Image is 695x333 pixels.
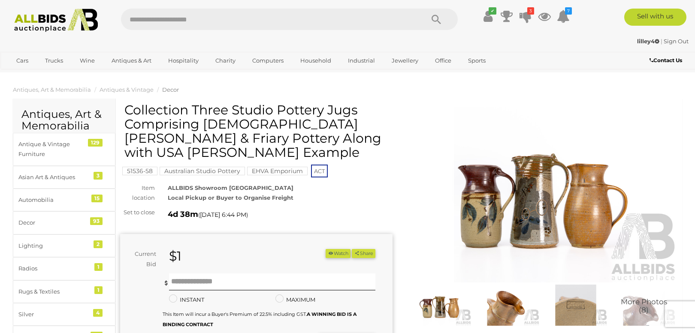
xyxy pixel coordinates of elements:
a: Industrial [342,54,381,68]
a: Household [295,54,337,68]
b: A WINNING BID IS A BINDING CONTRACT [163,311,357,327]
a: Australian Studio Pottery [160,168,245,174]
span: ( ) [198,211,248,218]
a: Trucks [39,54,69,68]
img: Collection Three Studio Pottery Jugs Comprising Australians Gilbert Buchanan & Friary Pottery Alo... [408,285,471,326]
button: Watch [326,249,351,258]
label: MAXIMUM [275,295,315,305]
i: 7 [565,7,572,15]
a: More Photos(8) [612,285,676,326]
a: Asian Art & Antiques 3 [13,166,115,189]
div: 129 [88,139,103,147]
span: ACT [311,165,328,177]
a: Silver 4 [13,303,115,326]
div: Lighting [18,241,89,251]
a: Antiques, Art & Memorabilia [13,86,91,93]
a: Contact Us [650,56,684,65]
h2: Antiques, Art & Memorabilia [21,108,107,132]
div: Rugs & Textiles [18,287,89,297]
a: 7 [557,9,570,24]
a: 3 [519,9,532,24]
div: 1 [94,286,103,294]
a: 51536-58 [122,168,157,174]
mark: Australian Studio Pottery [160,167,245,175]
a: Sports [462,54,491,68]
img: Collection Three Studio Pottery Jugs Comprising Australians Gilbert Buchanan & Friary Pottery Alo... [544,285,608,326]
a: [GEOGRAPHIC_DATA] [11,68,83,82]
strong: 4d 38m [168,210,198,219]
div: 1 [94,263,103,271]
small: This Item will incur a Buyer's Premium of 22.5% including GST. [163,311,357,327]
a: Radios 1 [13,257,115,280]
li: Watch this item [326,249,351,258]
div: Antique & Vintage Furniture [18,139,89,159]
b: Contact Us [650,57,682,63]
i: 3 [527,7,534,15]
div: Silver [18,309,89,319]
img: Collection Three Studio Pottery Jugs Comprising Australians Gilbert Buchanan & Friary Pottery Alo... [612,285,676,326]
a: Sell with us [624,9,686,26]
div: 2 [94,240,103,248]
mark: EHVA Emporium [247,167,308,175]
div: 4 [93,309,103,317]
strong: $1 [169,248,181,264]
label: INSTANT [169,295,204,305]
span: [DATE] 6:44 PM [200,211,246,219]
i: ✔ [489,7,496,15]
a: Antique & Vintage Furniture 129 [13,133,115,166]
strong: ALLBIDS Showroom [GEOGRAPHIC_DATA] [168,184,293,191]
a: Computers [247,54,289,68]
img: Allbids.com.au [9,9,103,32]
a: Automobilia 15 [13,189,115,211]
a: Cars [11,54,34,68]
span: More Photos (8) [621,298,667,314]
a: Jewellery [386,54,424,68]
strong: Local Pickup or Buyer to Organise Freight [168,194,293,201]
img: Collection Three Studio Pottery Jugs Comprising Australians Gilbert Buchanan & Friary Pottery Alo... [476,285,540,326]
a: Charity [210,54,241,68]
a: Antiques & Art [106,54,157,68]
div: Radios [18,264,89,273]
h1: Collection Three Studio Pottery Jugs Comprising [DEMOGRAPHIC_DATA] [PERSON_NAME] & Friary Pottery... [124,103,390,159]
a: ✔ [481,9,494,24]
div: Item location [114,183,161,203]
a: Sign Out [664,38,689,45]
a: Lighting 2 [13,234,115,257]
a: lilley4 [637,38,661,45]
a: Decor [162,86,179,93]
a: EHVA Emporium [247,168,308,174]
div: 93 [90,217,103,225]
div: 3 [94,172,103,180]
div: Set to close [114,207,161,217]
span: | [661,38,662,45]
div: 15 [91,195,103,202]
a: Decor 93 [13,211,115,234]
div: Asian Art & Antiques [18,172,89,182]
a: Office [429,54,457,68]
button: Share [352,249,375,258]
div: Automobilia [18,195,89,205]
a: Hospitality [163,54,204,68]
a: Wine [74,54,100,68]
button: Search [415,9,458,30]
strong: lilley4 [637,38,659,45]
div: Current Bid [120,249,163,269]
mark: 51536-58 [122,167,157,175]
img: Collection Three Studio Pottery Jugs Comprising Australians Gilbert Buchanan & Friary Pottery Alo... [405,107,678,282]
a: Rugs & Textiles 1 [13,280,115,303]
a: Antiques & Vintage [100,86,154,93]
div: Decor [18,218,89,228]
